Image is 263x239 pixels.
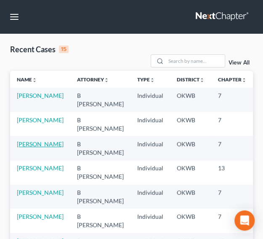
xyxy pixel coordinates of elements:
[17,92,64,99] a: [PERSON_NAME]
[228,60,250,66] a: View All
[170,209,211,233] td: OKWB
[170,136,211,160] td: OKWB
[17,116,64,124] a: [PERSON_NAME]
[70,112,130,136] td: B [PERSON_NAME]
[242,78,247,83] i: unfold_more
[130,112,170,136] td: Individual
[211,88,253,112] td: 7
[70,209,130,233] td: B [PERSON_NAME]
[70,161,130,185] td: B [PERSON_NAME]
[170,112,211,136] td: OKWB
[177,76,205,83] a: Districtunfold_more
[59,46,69,53] div: 15
[218,76,247,83] a: Chapterunfold_more
[137,76,155,83] a: Typeunfold_more
[104,78,109,83] i: unfold_more
[211,161,253,185] td: 13
[32,78,37,83] i: unfold_more
[130,185,170,209] td: Individual
[70,136,130,160] td: B [PERSON_NAME]
[211,209,253,233] td: 7
[17,213,64,220] a: [PERSON_NAME]
[70,185,130,209] td: B [PERSON_NAME]
[17,164,64,172] a: [PERSON_NAME]
[17,140,64,148] a: [PERSON_NAME]
[10,44,69,54] div: Recent Cases
[130,136,170,160] td: Individual
[170,88,211,112] td: OKWB
[211,185,253,209] td: 7
[17,189,64,196] a: [PERSON_NAME]
[130,209,170,233] td: Individual
[211,112,253,136] td: 7
[199,78,205,83] i: unfold_more
[130,161,170,185] td: Individual
[170,161,211,185] td: OKWB
[77,76,109,83] a: Attorneyunfold_more
[170,185,211,209] td: OKWB
[150,78,155,83] i: unfold_more
[17,76,37,83] a: Nameunfold_more
[166,55,225,67] input: Search by name...
[70,88,130,112] td: B [PERSON_NAME]
[234,210,255,231] div: Open Intercom Messenger
[211,136,253,160] td: 7
[130,88,170,112] td: Individual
